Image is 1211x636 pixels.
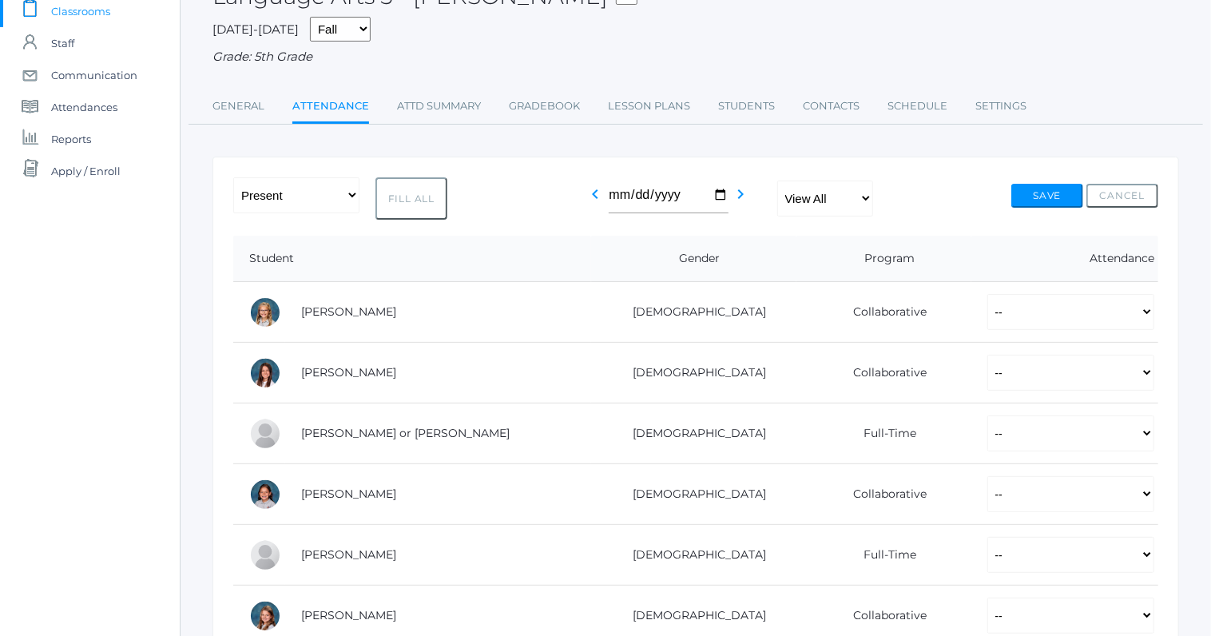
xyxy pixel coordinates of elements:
button: Fill All [375,177,447,220]
td: [DEMOGRAPHIC_DATA] [591,464,796,525]
a: General [212,90,264,122]
a: Students [718,90,775,122]
th: Attendance [971,236,1158,282]
a: [PERSON_NAME] [301,487,396,501]
span: Communication [51,59,137,91]
td: Collaborative [796,343,971,403]
a: [PERSON_NAME] [301,608,396,622]
th: Gender [591,236,796,282]
a: Attendance [292,90,369,125]
a: [PERSON_NAME] [301,365,396,380]
div: Thomas or Tom Cope [249,418,281,450]
span: Staff [51,27,74,59]
a: Attd Summary [397,90,481,122]
span: Reports [51,123,91,155]
a: [PERSON_NAME] or [PERSON_NAME] [301,426,510,440]
th: Student [233,236,591,282]
a: Settings [975,90,1026,122]
td: Collaborative [796,464,971,525]
a: Schedule [887,90,947,122]
div: Grade: 5th Grade [212,48,1179,66]
span: [DATE]-[DATE] [212,22,299,37]
td: Full-Time [796,525,971,586]
i: chevron_left [586,185,605,204]
button: Cancel [1086,184,1158,208]
td: Collaborative [796,282,971,343]
a: Contacts [803,90,860,122]
span: Apply / Enroll [51,155,121,187]
div: Paige Albanese [249,296,281,328]
div: Louisa Hamilton [249,600,281,632]
a: Gradebook [509,90,580,122]
td: Full-Time [796,403,971,464]
div: Grace Carpenter [249,357,281,389]
td: [DEMOGRAPHIC_DATA] [591,525,796,586]
a: Lesson Plans [608,90,690,122]
td: [DEMOGRAPHIC_DATA] [591,343,796,403]
td: [DEMOGRAPHIC_DATA] [591,282,796,343]
div: Esperanza Ewing [249,479,281,511]
th: Program [796,236,971,282]
a: chevron_right [732,192,751,207]
a: [PERSON_NAME] [301,547,396,562]
div: Wyatt Ferris [249,539,281,571]
button: Save [1011,184,1083,208]
span: Attendances [51,91,117,123]
i: chevron_right [732,185,751,204]
a: [PERSON_NAME] [301,304,396,319]
a: chevron_left [586,192,605,207]
td: [DEMOGRAPHIC_DATA] [591,403,796,464]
